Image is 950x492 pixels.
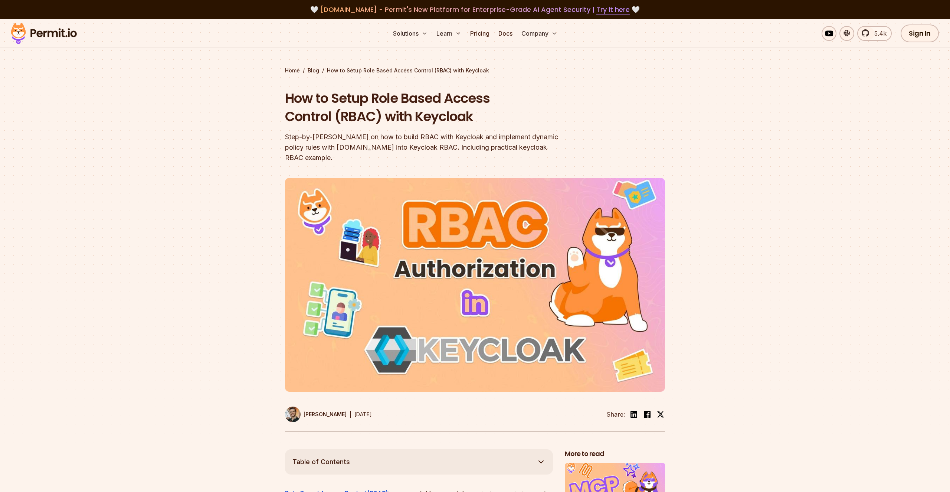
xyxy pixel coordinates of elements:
[657,411,664,418] img: twitter
[285,89,570,126] h1: How to Setup Role Based Access Control (RBAC) with Keycloak
[285,407,301,422] img: Daniel Bass
[18,4,932,15] div: 🤍 🤍
[433,26,464,41] button: Learn
[354,411,372,417] time: [DATE]
[495,26,515,41] a: Docs
[901,25,939,42] a: Sign In
[606,410,625,419] li: Share:
[285,178,665,392] img: How to Setup Role Based Access Control (RBAC) with Keycloak
[629,410,638,419] img: linkedin
[320,5,630,14] span: [DOMAIN_NAME] - Permit's New Platform for Enterprise-Grade AI Agent Security |
[285,67,300,74] a: Home
[870,29,887,38] span: 5.4k
[285,449,553,475] button: Table of Contents
[7,21,80,46] img: Permit logo
[643,410,652,419] img: facebook
[390,26,430,41] button: Solutions
[304,411,347,418] p: [PERSON_NAME]
[467,26,492,41] a: Pricing
[292,457,350,467] span: Table of Contents
[308,67,319,74] a: Blog
[285,132,570,163] div: Step-by-[PERSON_NAME] on how to build RBAC with Keycloak and implement dynamic policy rules with ...
[518,26,560,41] button: Company
[565,449,665,459] h2: More to read
[857,26,892,41] a: 5.4k
[285,67,665,74] div: / /
[350,410,351,419] div: |
[596,5,630,14] a: Try it here
[285,407,347,422] a: [PERSON_NAME]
